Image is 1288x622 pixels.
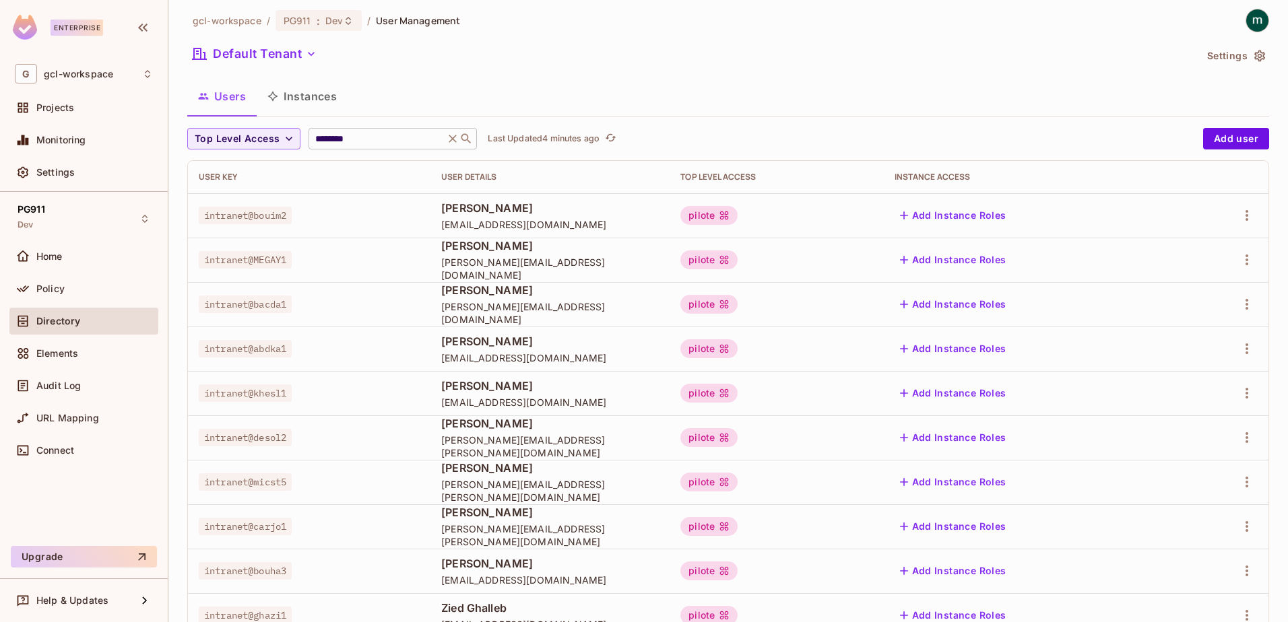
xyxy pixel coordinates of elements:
[441,522,659,548] span: [PERSON_NAME][EMAIL_ADDRESS][PERSON_NAME][DOMAIN_NAME]
[316,15,321,26] span: :
[441,600,659,615] span: Zied Ghalleb
[36,380,81,391] span: Audit Log
[367,14,371,27] li: /
[441,334,659,349] span: [PERSON_NAME]
[441,256,659,281] span: [PERSON_NAME][EMAIL_ADDRESS][DOMAIN_NAME]
[895,382,1012,404] button: Add Instance Roles
[441,416,659,431] span: [PERSON_NAME]
[199,384,292,402] span: intranet@khesl1
[680,295,738,314] div: pilote
[36,595,108,606] span: Help & Updates
[13,15,37,40] img: SReyMgAAAABJRU5ErkJggg==
[441,460,659,475] span: [PERSON_NAME]
[441,556,659,571] span: [PERSON_NAME]
[1202,45,1269,67] button: Settings
[36,283,65,294] span: Policy
[187,128,300,149] button: Top Level Access
[895,172,1167,182] div: Instance Access
[680,384,738,403] div: pilote
[895,205,1012,226] button: Add Instance Roles
[284,14,311,27] span: PG911
[187,79,257,113] button: Users
[441,574,659,586] span: [EMAIL_ADDRESS][DOMAIN_NAME]
[199,473,292,491] span: intranet@micst5
[36,135,86,145] span: Monitoring
[895,293,1012,315] button: Add Instance Roles
[199,518,292,535] span: intranet@carjo1
[1203,128,1269,149] button: Add user
[895,249,1012,271] button: Add Instance Roles
[602,131,618,147] button: refresh
[11,546,157,567] button: Upgrade
[44,69,113,79] span: Workspace: gcl-workspace
[441,238,659,253] span: [PERSON_NAME]
[441,283,659,298] span: [PERSON_NAME]
[600,131,618,147] span: Click to refresh data
[36,102,74,113] span: Projects
[441,378,659,393] span: [PERSON_NAME]
[441,172,659,182] div: User Details
[441,434,659,459] span: [PERSON_NAME][EMAIL_ADDRESS][PERSON_NAME][DOMAIN_NAME]
[199,296,292,313] span: intranet@bacda1
[441,201,659,215] span: [PERSON_NAME]
[15,64,37,83] span: G
[36,445,74,456] span: Connect
[441,478,659,504] span: [PERSON_NAME][EMAIL_ADDRESS][PERSON_NAME][DOMAIN_NAME]
[680,250,738,269] div: pilote
[325,14,343,27] span: Dev
[199,562,292,580] span: intranet@bouha3
[199,429,292,446] span: intranet@desol2
[680,172,872,182] div: Top Level Access
[680,206,738,225] div: pilote
[18,204,45,215] span: PG911
[441,218,659,231] span: [EMAIL_ADDRESS][DOMAIN_NAME]
[895,516,1012,537] button: Add Instance Roles
[199,172,420,182] div: User Key
[680,473,738,491] div: pilote
[36,413,99,423] span: URL Mapping
[36,167,75,178] span: Settings
[376,14,460,27] span: User Management
[488,133,600,144] p: Last Updated 4 minutes ago
[680,339,738,358] div: pilote
[895,560,1012,582] button: Add Instance Roles
[257,79,348,113] button: Instances
[199,207,292,224] span: intranet@bouim2
[605,132,616,145] span: refresh
[267,14,270,27] li: /
[441,396,659,409] span: [EMAIL_ADDRESS][DOMAIN_NAME]
[36,316,80,326] span: Directory
[441,300,659,326] span: [PERSON_NAME][EMAIL_ADDRESS][DOMAIN_NAME]
[199,340,292,357] span: intranet@abdka1
[193,14,261,27] span: the active workspace
[18,219,33,230] span: Dev
[895,338,1012,359] button: Add Instance Roles
[36,348,78,359] span: Elements
[36,251,63,262] span: Home
[680,561,738,580] div: pilote
[441,505,659,520] span: [PERSON_NAME]
[680,428,738,447] div: pilote
[441,351,659,364] span: [EMAIL_ADDRESS][DOMAIN_NAME]
[1246,9,1268,32] img: mathieu h
[51,20,103,36] div: Enterprise
[680,517,738,536] div: pilote
[895,427,1012,448] button: Add Instance Roles
[187,43,322,65] button: Default Tenant
[195,131,280,147] span: Top Level Access
[895,471,1012,493] button: Add Instance Roles
[199,251,292,269] span: intranet@MEGAY1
